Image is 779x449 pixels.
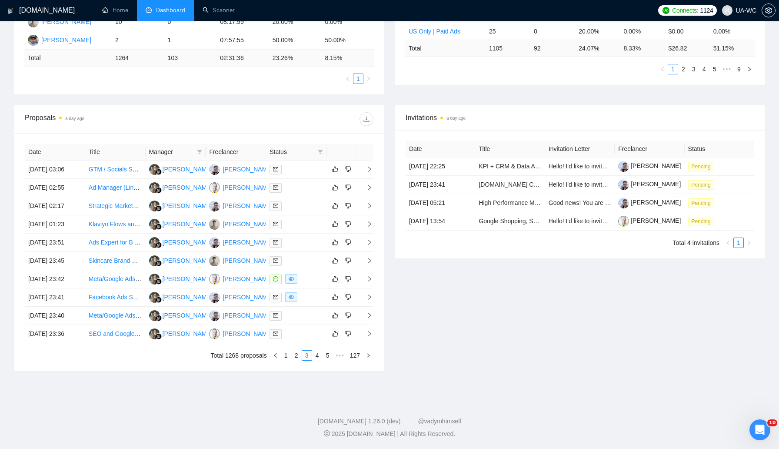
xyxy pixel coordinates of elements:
[89,166,218,173] a: GTM / Socials Setup, Management and Support
[688,180,714,190] span: Pending
[269,13,322,31] td: 20.00%
[149,237,160,248] img: LK
[363,74,374,84] button: right
[332,184,338,191] span: like
[195,145,204,158] span: filter
[25,161,85,179] td: [DATE] 03:06
[25,215,85,234] td: [DATE] 01:23
[762,7,776,14] a: setting
[720,64,734,74] span: •••
[146,7,152,13] span: dashboard
[209,220,273,227] a: AP[PERSON_NAME]
[575,40,620,57] td: 24.07 %
[273,258,278,263] span: mail
[330,201,340,211] button: like
[618,162,681,169] a: [PERSON_NAME]
[699,64,709,74] li: 4
[333,350,347,361] li: Next 5 Pages
[330,292,340,302] button: like
[85,234,146,252] td: Ads Expert for B to B Lead Gen
[28,18,91,25] a: AP[PERSON_NAME]
[223,164,273,174] div: [PERSON_NAME]
[657,64,668,74] button: left
[366,76,371,81] span: right
[313,351,322,360] a: 4
[479,199,642,206] a: High Performance Media Buyer | Google, Meta & TikTok Ads
[156,205,162,211] img: gigradar-bm.png
[149,164,160,175] img: LK
[149,275,213,282] a: LK[PERSON_NAME]
[156,242,162,248] img: gigradar-bm.png
[347,350,363,361] li: 127
[332,257,338,264] span: like
[163,201,213,211] div: [PERSON_NAME]
[156,333,162,339] img: gigradar-bm.png
[688,199,718,206] a: Pending
[330,219,340,229] button: like
[209,184,273,191] a: OC[PERSON_NAME]
[269,50,322,67] td: 23.26 %
[163,238,213,247] div: [PERSON_NAME]
[618,161,629,172] img: c1AccpU0r5eTAMyEJsuISipwjq7qb2Kar6-KqnmSvKGuvk5qEoKhuKfg-uT9402ECS
[678,64,689,74] li: 2
[660,67,665,72] span: left
[366,353,371,358] span: right
[688,217,714,226] span: Pending
[312,350,323,361] li: 4
[149,255,160,266] img: LK
[149,238,213,245] a: LK[PERSON_NAME]
[668,64,678,74] a: 1
[332,312,338,319] span: like
[149,293,213,300] a: LK[PERSON_NAME]
[330,255,340,266] button: like
[475,157,545,176] td: KPI + CRM & Data Analyst (Subscription Platform / Content Creator RevOps Focus)
[149,220,213,227] a: LK[PERSON_NAME]
[688,163,718,170] a: Pending
[149,202,213,209] a: LK[PERSON_NAME]
[273,353,278,358] span: left
[446,116,466,121] time: a day ago
[360,116,373,123] span: download
[749,419,770,440] iframe: Intercom live chat
[330,274,340,284] button: like
[149,330,213,337] a: LK[PERSON_NAME]
[269,31,322,50] td: 50.00%
[333,350,347,361] span: •••
[486,40,530,57] td: 1105
[620,40,665,57] td: 8.33 %
[41,17,91,27] div: [PERSON_NAME]
[163,292,213,302] div: [PERSON_NAME]
[216,31,269,50] td: 07:57:55
[343,164,353,174] button: dislike
[149,184,213,191] a: LK[PERSON_NAME]
[620,23,665,40] td: 0.00%
[345,257,351,264] span: dislike
[343,182,353,193] button: dislike
[149,165,213,172] a: LK[PERSON_NAME]
[28,35,39,46] img: SS
[209,164,220,175] img: IG
[762,3,776,17] button: setting
[209,255,220,266] img: AP
[223,292,273,302] div: [PERSON_NAME]
[89,257,167,264] a: Skincare Brand Klaviyo Audit
[209,165,273,172] a: IG[PERSON_NAME]
[530,40,575,57] td: 92
[665,23,710,40] td: $0.00
[197,149,202,154] span: filter
[156,260,162,266] img: gigradar-bm.png
[89,294,155,301] a: Facebook Ads Specialist
[345,330,351,337] span: dislike
[330,328,340,339] button: like
[720,64,734,74] li: Next 5 Pages
[332,275,338,282] span: like
[216,13,269,31] td: 08:17:59
[209,310,220,321] img: IG
[762,7,775,14] span: setting
[209,292,220,303] img: IG
[734,64,744,74] a: 9
[575,23,620,40] td: 20.00%
[360,166,373,172] span: right
[302,350,312,361] li: 3
[530,23,575,40] td: 0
